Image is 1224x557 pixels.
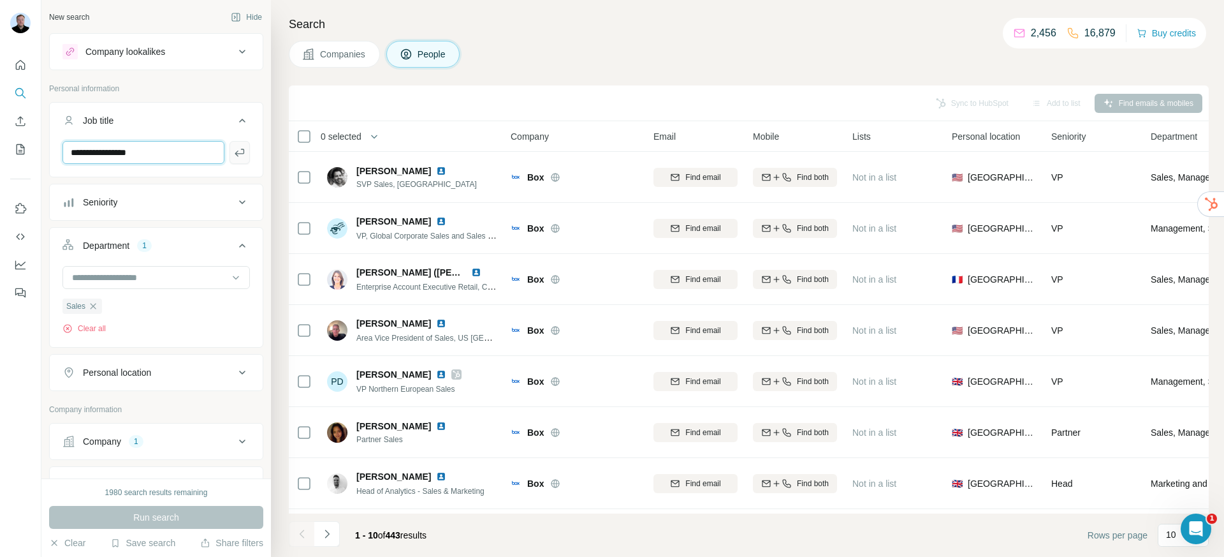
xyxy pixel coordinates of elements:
span: Company [511,130,549,143]
span: Find email [685,478,720,489]
div: Job title [83,114,113,127]
span: Rows per page [1088,529,1147,542]
span: 1 - 10 [355,530,378,540]
button: Use Surfe API [10,225,31,248]
button: Find both [753,270,837,289]
span: Find email [685,274,720,285]
span: Seniority [1051,130,1086,143]
span: VP [1051,376,1063,387]
img: Avatar [327,269,347,290]
button: Find email [653,321,738,340]
span: Find email [685,172,720,183]
button: Save search [110,537,175,549]
button: Quick start [10,54,31,77]
div: Department [83,239,129,252]
span: Not in a list [852,325,896,336]
button: Company1 [50,426,263,457]
img: Logo of Box [511,427,521,438]
span: 🇬🇧 [952,375,963,388]
span: 🇬🇧 [952,426,963,439]
span: 🇬🇧 [952,477,963,490]
img: LinkedIn logo [471,267,481,278]
span: 1 [1207,514,1217,524]
span: Not in a list [852,172,896,182]
button: Find both [753,372,837,391]
button: Clear all [62,323,106,334]
span: Box [527,273,544,286]
span: VP [1051,223,1063,234]
div: Personal location [83,366,151,379]
span: VP [1051,325,1063,336]
span: Not in a list [852,223,896,234]
img: Avatar [327,422,347,443]
button: Navigate to next page [314,521,340,547]
span: Email [653,130,676,143]
button: Enrich CSV [10,110,31,133]
span: Find both [797,274,829,285]
span: Box [527,426,544,439]
span: Find both [797,478,829,489]
span: VP [1051,172,1063,182]
button: Share filters [200,537,263,549]
span: [GEOGRAPHIC_DATA] [968,324,1036,337]
span: Find email [685,223,720,234]
button: Find email [653,372,738,391]
span: [GEOGRAPHIC_DATA] [968,171,1036,184]
span: Box [527,477,544,490]
img: Avatar [327,167,347,188]
span: VP Northern European Sales [356,385,455,394]
span: Box [527,375,544,388]
img: LinkedIn logo [436,421,446,431]
iframe: Intercom live chat [1181,514,1211,544]
img: Logo of Box [511,274,521,285]
span: Box [527,324,544,337]
img: Logo of Box [511,376,521,387]
span: VP [1051,274,1063,285]
button: Find both [753,219,837,238]
span: [PERSON_NAME] [356,470,431,483]
img: Logo of Box [511,223,521,234]
p: Company information [49,404,263,415]
button: Find email [653,270,738,289]
span: Personal location [952,130,1020,143]
img: Avatar [327,320,347,341]
button: Seniority [50,187,263,218]
span: [PERSON_NAME] [356,215,431,228]
span: Box [527,222,544,235]
span: Companies [320,48,367,61]
div: 1 [137,240,152,251]
div: 1980 search results remaining [105,487,208,498]
span: Box [527,171,544,184]
button: Job title [50,105,263,141]
span: Find both [797,325,829,336]
p: 16,879 [1084,26,1116,41]
img: LinkedIn logo [436,369,446,380]
button: My lists [10,138,31,161]
div: 1 [129,436,143,447]
button: Company lookalikes [50,36,263,67]
img: Avatar [327,473,347,494]
span: Not in a list [852,376,896,387]
span: Partner [1051,427,1081,438]
button: Dashboard [10,253,31,276]
img: Avatar [10,13,31,33]
span: [GEOGRAPHIC_DATA] [968,426,1036,439]
span: [GEOGRAPHIC_DATA] [968,477,1036,490]
div: PD [327,371,347,392]
p: Personal information [49,83,263,94]
span: Head [1051,479,1072,489]
button: Use Surfe on LinkedIn [10,197,31,220]
h4: Search [289,15,1209,33]
span: Not in a list [852,479,896,489]
span: [PERSON_NAME] [356,165,431,177]
span: 🇺🇸 [952,222,963,235]
span: Find both [797,172,829,183]
button: Find both [753,423,837,442]
button: Find email [653,423,738,442]
img: Logo of Box [511,479,521,489]
span: results [355,530,426,540]
span: [PERSON_NAME] ([PERSON_NAME]) [356,267,514,278]
span: 🇺🇸 [952,324,963,337]
span: Area Vice President of Sales, US [GEOGRAPHIC_DATA] and [GEOGRAPHIC_DATA] [356,332,647,343]
span: Department [1151,130,1197,143]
